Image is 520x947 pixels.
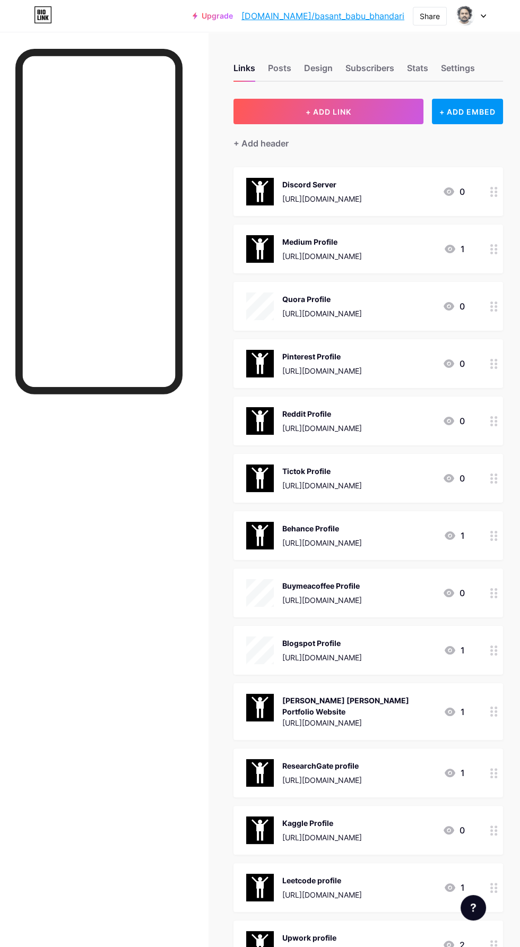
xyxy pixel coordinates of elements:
div: [URL][DOMAIN_NAME] [282,717,435,728]
div: Links [233,62,255,81]
div: [URL][DOMAIN_NAME] [282,652,362,663]
div: Pinterest Profile [282,351,362,362]
img: Behance Profile [246,522,274,549]
div: Medium Profile [282,236,362,247]
div: [URL][DOMAIN_NAME] [282,595,362,606]
div: [URL][DOMAIN_NAME] [282,889,362,900]
div: Buymeacoffee Profile [282,580,362,591]
button: + ADD LINK [233,99,423,124]
div: Design [304,62,333,81]
img: ResearchGate profile [246,759,274,787]
div: [URL][DOMAIN_NAME] [282,365,362,376]
div: Tictok Profile [282,466,362,477]
div: [URL][DOMAIN_NAME] [282,832,362,843]
div: [URL][DOMAIN_NAME] [282,480,362,491]
div: [URL][DOMAIN_NAME] [282,423,362,434]
div: [URL][DOMAIN_NAME] [282,537,362,548]
div: 1 [444,881,465,894]
div: 1 [444,243,465,255]
div: Kaggle Profile [282,817,362,829]
div: 0 [443,824,465,837]
div: 1 [444,644,465,657]
div: Share [420,11,440,22]
div: + Add header [233,137,289,150]
div: Behance Profile [282,523,362,534]
div: Discord Server [282,179,362,190]
div: Subscribers [345,62,394,81]
div: 1 [444,529,465,542]
div: 0 [443,472,465,485]
div: 0 [443,357,465,370]
img: Reddit Profile [246,407,274,435]
a: [DOMAIN_NAME]/basant_babu_bhandari [241,10,404,22]
img: Tictok Profile [246,464,274,492]
div: Settings [441,62,475,81]
div: Reddit Profile [282,408,362,419]
img: Pinterest Profile [246,350,274,377]
div: Stats [407,62,428,81]
div: Upwork profile [282,932,362,943]
div: + ADD EMBED [432,99,503,124]
div: 0 [443,415,465,427]
div: [URL][DOMAIN_NAME] [282,193,362,204]
div: Leetcode profile [282,875,362,886]
div: [URL][DOMAIN_NAME] [282,251,362,262]
div: [PERSON_NAME] [PERSON_NAME] Portfolio Website [282,695,435,717]
img: Medium Profile [246,235,274,263]
div: 0 [443,587,465,599]
div: [URL][DOMAIN_NAME] [282,308,362,319]
div: [URL][DOMAIN_NAME] [282,774,362,786]
div: 0 [443,300,465,313]
img: Discord Server [246,178,274,205]
img: Kaggle Profile [246,816,274,844]
div: 0 [443,185,465,198]
div: ResearchGate profile [282,760,362,771]
span: + ADD LINK [306,107,351,116]
img: Basant Babu Bhandari Portfolio Website [246,694,274,721]
img: Basant Babu Bhandari [455,6,475,26]
img: Leetcode profile [246,874,274,901]
a: Upgrade [193,12,233,20]
div: Blogspot Profile [282,638,362,649]
div: Quora Profile [282,294,362,305]
div: 1 [444,705,465,718]
div: Posts [268,62,291,81]
div: 1 [444,767,465,779]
